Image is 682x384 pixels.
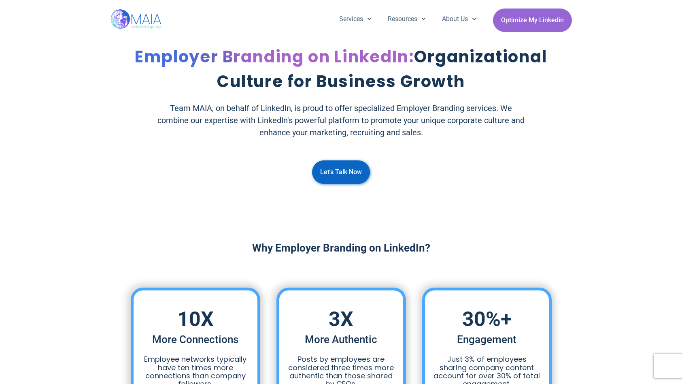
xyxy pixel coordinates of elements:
[135,45,414,68] span: Employer Branding on LinkedIn:
[486,307,517,332] span: %+
[331,9,485,30] nav: Menu
[152,332,238,347] div: More Connections
[201,307,239,332] span: X
[462,307,486,332] span: 30
[331,9,380,30] a: Services
[434,9,484,30] a: About Us
[380,9,434,30] a: Resources
[177,307,201,332] span: 10
[493,9,572,32] a: Optimize My Linkedin
[457,332,516,347] div: Engagement
[340,307,377,332] span: X
[305,332,377,347] div: More Authentic
[252,241,430,255] h2: Why Employer Branding on LinkedIn?
[329,307,340,332] span: 3
[155,102,527,139] p: Team MAIA, on behalf of LinkedIn, is proud to offer specialized Employer Branding services. We co...
[312,160,370,184] a: Let's Talk Now
[501,13,564,28] span: Optimize My Linkedin
[129,45,554,94] h1: Organizational Culture for Business Growth
[320,164,362,180] span: Let's Talk Now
